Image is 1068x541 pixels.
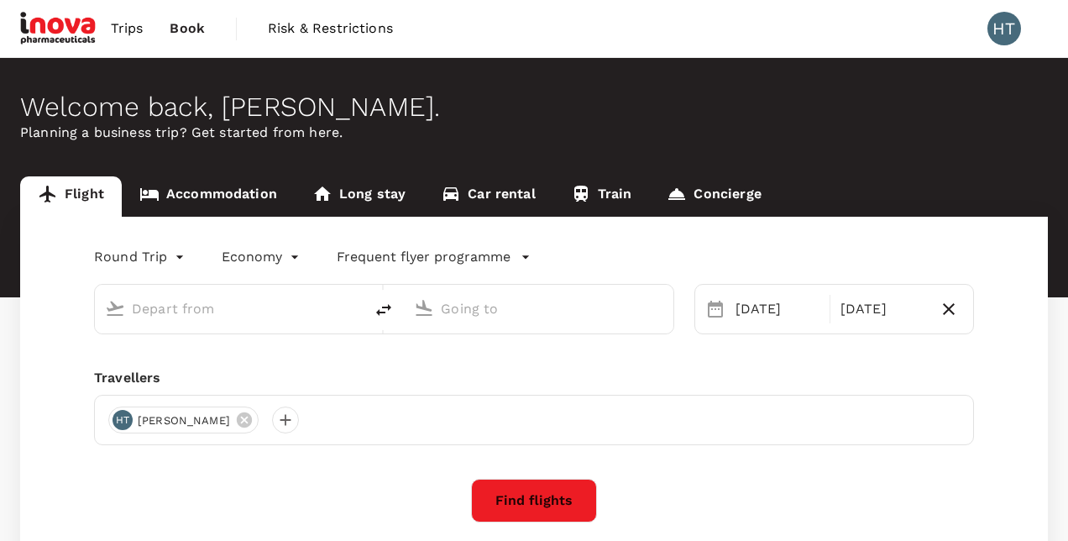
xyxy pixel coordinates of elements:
input: Going to [441,296,637,322]
p: Frequent flyer programme [337,247,510,267]
span: Risk & Restrictions [268,18,393,39]
img: iNova Pharmaceuticals [20,10,97,47]
a: Train [553,176,650,217]
div: Economy [222,244,303,270]
input: Depart from [132,296,328,322]
a: Concierge [649,176,778,217]
span: Trips [111,18,144,39]
span: Book [170,18,205,39]
div: Welcome back , [PERSON_NAME] . [20,92,1048,123]
a: Flight [20,176,122,217]
a: Car rental [423,176,553,217]
div: [DATE] [729,292,826,326]
button: Open [662,307,665,310]
div: Travellers [94,368,974,388]
a: Accommodation [122,176,295,217]
p: Planning a business trip? Get started from here. [20,123,1048,143]
a: Long stay [295,176,423,217]
div: Round Trip [94,244,188,270]
button: delete [364,290,404,330]
button: Frequent flyer programme [337,247,531,267]
div: [DATE] [834,292,931,326]
div: HT[PERSON_NAME] [108,407,259,433]
span: [PERSON_NAME] [128,412,240,429]
div: HT [987,12,1021,45]
button: Open [352,307,355,310]
div: HT [113,410,133,430]
button: Find flights [471,479,597,523]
